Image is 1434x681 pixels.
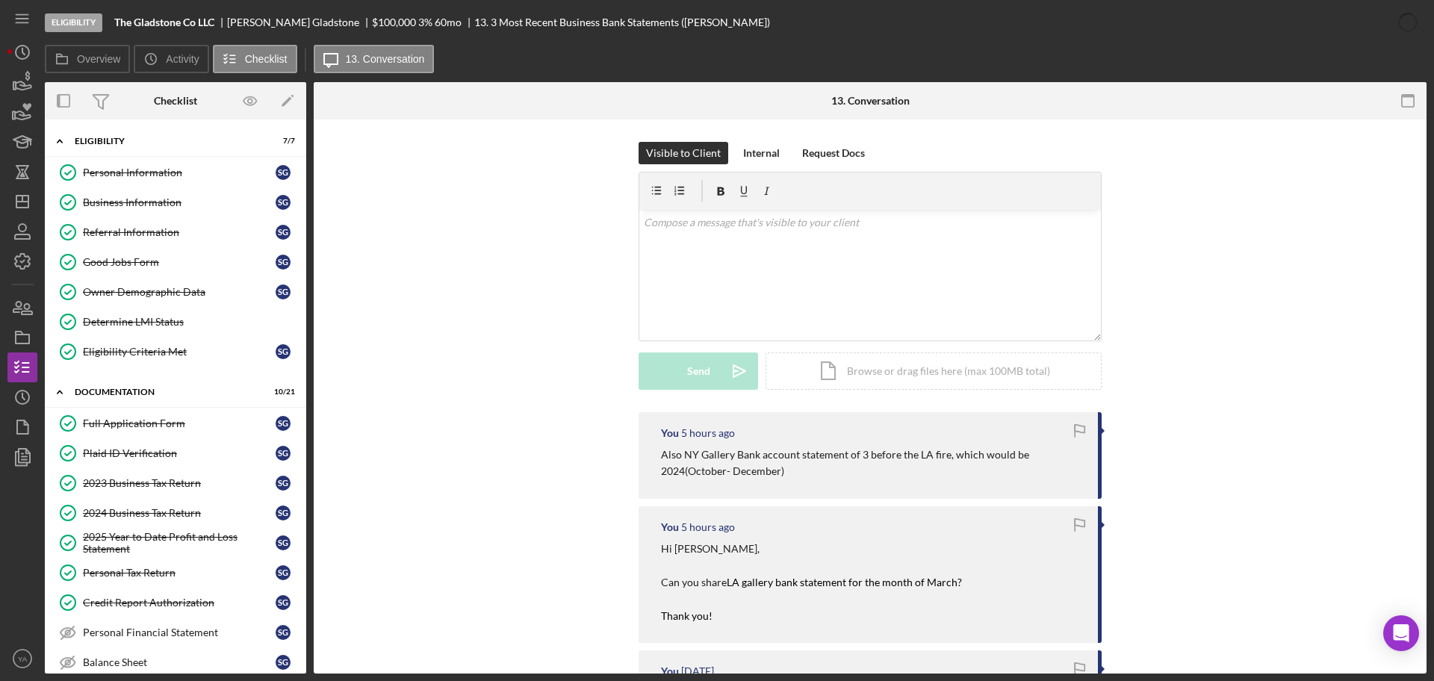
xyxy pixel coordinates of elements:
[83,286,276,298] div: Owner Demographic Data
[646,142,721,164] div: Visible to Client
[639,352,758,390] button: Send
[687,352,710,390] div: Send
[802,142,865,164] div: Request Docs
[83,256,276,268] div: Good Jobs Form
[743,142,780,164] div: Internal
[831,95,910,107] div: 13. Conversation
[245,53,288,65] label: Checklist
[661,521,679,533] div: You
[75,388,258,397] div: Documentation
[45,13,102,32] div: Eligibility
[52,337,299,367] a: Eligibility Criteria MetSG
[154,95,197,107] div: Checklist
[346,53,425,65] label: 13. Conversation
[114,16,214,28] b: The Gladstone Co LLC
[83,447,276,459] div: Plaid ID Verification
[276,255,291,270] div: S G
[639,142,728,164] button: Visible to Client
[276,165,291,180] div: S G
[83,567,276,579] div: Personal Tax Return
[18,655,28,663] text: YA
[681,427,735,439] time: 2025-10-07 23:39
[795,142,872,164] button: Request Docs
[52,277,299,307] a: Owner Demographic DataSG
[7,644,37,674] button: YA
[83,531,276,555] div: 2025 Year to Date Profit and Loss Statement
[661,427,679,439] div: You
[83,417,276,429] div: Full Application Form
[213,45,297,73] button: Checklist
[681,665,714,677] time: 2025-10-02 23:11
[276,195,291,210] div: S G
[276,565,291,580] div: S G
[52,307,299,337] a: Determine LMI Status
[83,167,276,178] div: Personal Information
[276,506,291,520] div: S G
[276,655,291,670] div: S G
[227,16,372,28] div: [PERSON_NAME] Gladstone
[134,45,208,73] button: Activity
[83,196,276,208] div: Business Information
[52,187,299,217] a: Business InformationSG
[474,16,770,28] div: 13. 3 Most Recent Business Bank Statements ([PERSON_NAME])
[661,447,1083,480] p: Also NY Gallery Bank account statement of 3 before the LA fire, which would be 2024(October- Dece...
[166,53,199,65] label: Activity
[661,576,962,622] mark: LA gallery bank statement for the month of March? Thank you!
[83,656,276,668] div: Balance Sheet
[276,344,291,359] div: S G
[314,45,435,73] button: 13. Conversation
[268,388,295,397] div: 10 / 21
[83,477,276,489] div: 2023 Business Tax Return
[276,476,291,491] div: S G
[276,535,291,550] div: S G
[276,446,291,461] div: S G
[83,316,298,328] div: Determine LMI Status
[52,408,299,438] a: Full Application FormSG
[45,45,130,73] button: Overview
[52,558,299,588] a: Personal Tax ReturnSG
[736,142,787,164] button: Internal
[52,217,299,247] a: Referral InformationSG
[83,346,276,358] div: Eligibility Criteria Met
[52,588,299,618] a: Credit Report AuthorizationSG
[268,137,295,146] div: 7 / 7
[83,626,276,638] div: Personal Financial Statement
[276,284,291,299] div: S G
[52,498,299,528] a: 2024 Business Tax ReturnSG
[661,665,679,677] div: You
[83,226,276,238] div: Referral Information
[1383,615,1419,651] div: Open Intercom Messenger
[52,528,299,558] a: 2025 Year to Date Profit and Loss StatementSG
[418,16,432,28] div: 3 %
[435,16,462,28] div: 60 mo
[52,647,299,677] a: Balance SheetSG
[52,438,299,468] a: Plaid ID VerificationSG
[83,597,276,609] div: Credit Report Authorization
[372,16,416,28] span: $100,000
[52,158,299,187] a: Personal InformationSG
[75,137,258,146] div: Eligibility
[52,618,299,647] a: Personal Financial StatementSG
[276,416,291,431] div: S G
[681,521,735,533] time: 2025-10-07 23:36
[83,507,276,519] div: 2024 Business Tax Return
[661,541,962,624] p: Hi [PERSON_NAME], Can you share
[77,53,120,65] label: Overview
[276,625,291,640] div: S G
[276,225,291,240] div: S G
[52,468,299,498] a: 2023 Business Tax ReturnSG
[52,247,299,277] a: Good Jobs FormSG
[276,595,291,610] div: S G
